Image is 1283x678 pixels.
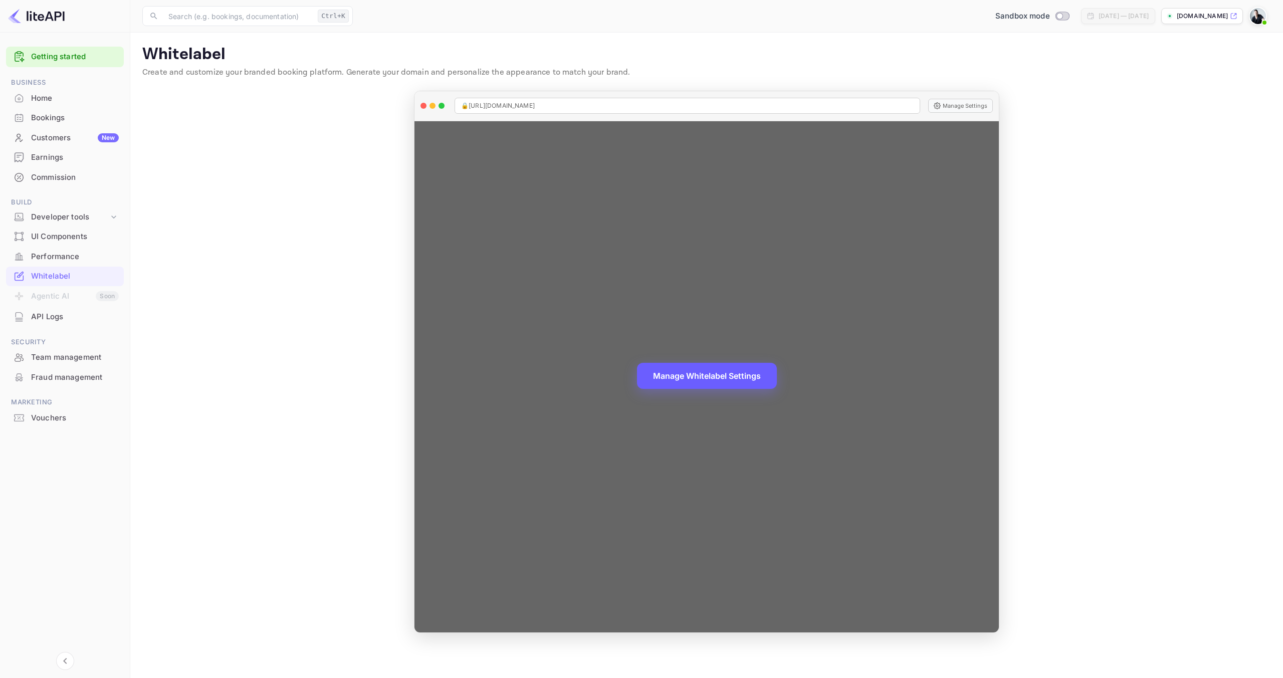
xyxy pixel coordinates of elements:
span: Sandbox mode [995,11,1050,22]
a: Getting started [31,51,119,63]
div: Developer tools [31,211,109,223]
div: Performance [6,247,124,267]
p: Create and customize your branded booking platform. Generate your domain and personalize the appe... [142,67,1271,79]
div: Customers [31,132,119,144]
div: New [98,133,119,142]
div: Bookings [31,112,119,124]
div: CustomersNew [6,128,124,148]
a: Commission [6,168,124,186]
a: UI Components [6,227,124,246]
p: [DOMAIN_NAME] [1177,12,1228,21]
span: Build [6,197,124,208]
div: UI Components [6,227,124,247]
a: Earnings [6,148,124,166]
span: Business [6,77,124,88]
div: [DATE] — [DATE] [1099,12,1149,21]
div: Developer tools [6,208,124,226]
a: CustomersNew [6,128,124,147]
button: Manage Settings [928,99,993,113]
div: Switch to Production mode [991,11,1073,22]
div: Home [31,93,119,104]
div: Ctrl+K [318,10,349,23]
div: Performance [31,251,119,263]
img: LiteAPI logo [8,8,65,24]
a: Whitelabel [6,267,124,285]
div: Team management [6,348,124,367]
img: Craig Cherlet [1250,8,1266,24]
div: Getting started [6,47,124,67]
div: Whitelabel [6,267,124,286]
p: Whitelabel [142,45,1271,65]
div: Fraud management [6,368,124,387]
div: Bookings [6,108,124,128]
div: Vouchers [6,408,124,428]
span: Marketing [6,397,124,408]
a: Fraud management [6,368,124,386]
div: Commission [6,168,124,187]
div: Team management [31,352,119,363]
button: Manage Whitelabel Settings [637,363,777,389]
div: API Logs [6,307,124,327]
span: Security [6,337,124,348]
a: API Logs [6,307,124,326]
a: Bookings [6,108,124,127]
a: Team management [6,348,124,366]
a: Performance [6,247,124,266]
input: Search (e.g. bookings, documentation) [162,6,314,26]
div: Earnings [6,148,124,167]
div: API Logs [31,311,119,323]
span: 🔒 [URL][DOMAIN_NAME] [461,101,535,110]
a: Vouchers [6,408,124,427]
div: Fraud management [31,372,119,383]
div: Vouchers [31,412,119,424]
a: Home [6,89,124,107]
div: Whitelabel [31,271,119,282]
div: Commission [31,172,119,183]
div: Home [6,89,124,108]
button: Collapse navigation [56,652,74,670]
div: UI Components [31,231,119,243]
div: Earnings [31,152,119,163]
